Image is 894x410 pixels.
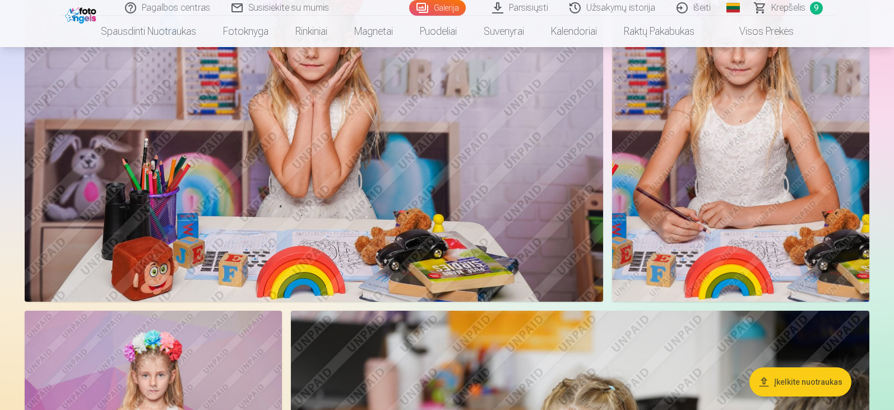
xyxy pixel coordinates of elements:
[282,16,341,47] a: Rinkiniai
[87,16,210,47] a: Spausdinti nuotraukas
[210,16,282,47] a: Fotoknyga
[341,16,406,47] a: Magnetai
[610,16,708,47] a: Raktų pakabukas
[470,16,538,47] a: Suvenyrai
[749,367,851,397] button: Įkelkite nuotraukas
[406,16,470,47] a: Puodeliai
[708,16,807,47] a: Visos prekės
[538,16,610,47] a: Kalendoriai
[771,1,805,15] span: Krepšelis
[65,4,99,24] img: /fa2
[810,2,823,15] span: 9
